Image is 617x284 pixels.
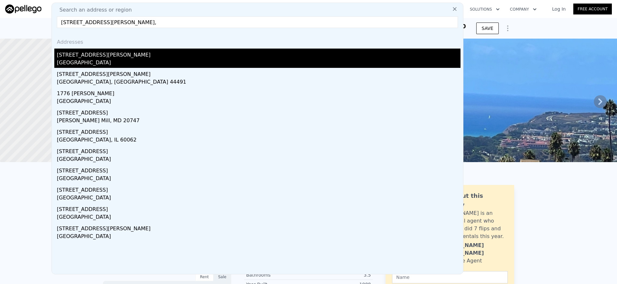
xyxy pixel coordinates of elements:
[57,117,461,126] div: [PERSON_NAME] Mill, MD 20747
[57,68,461,78] div: [STREET_ADDRESS][PERSON_NAME]
[57,49,461,59] div: [STREET_ADDRESS][PERSON_NAME]
[246,272,308,278] div: Bathrooms
[308,272,371,278] div: 3.5
[392,271,508,283] input: Name
[54,6,132,14] span: Search an address or region
[436,191,508,209] div: Ask about this property
[57,184,461,194] div: [STREET_ADDRESS]
[57,222,461,233] div: [STREET_ADDRESS][PERSON_NAME]
[57,126,461,136] div: [STREET_ADDRESS]
[57,155,461,164] div: [GEOGRAPHIC_DATA]
[573,4,612,14] a: Free Account
[57,59,461,68] div: [GEOGRAPHIC_DATA]
[465,4,505,15] button: Solutions
[544,6,573,12] a: Log In
[476,23,499,34] button: SAVE
[436,242,508,257] div: [PERSON_NAME] [PERSON_NAME]
[505,4,542,15] button: Company
[436,209,508,240] div: [PERSON_NAME] is an active local agent who personally did 7 flips and bought 3 rentals this year.
[57,233,461,242] div: [GEOGRAPHIC_DATA]
[213,273,231,281] div: Sale
[57,194,461,203] div: [GEOGRAPHIC_DATA]
[57,203,461,213] div: [STREET_ADDRESS]
[57,16,458,28] input: Enter an address, city, region, neighborhood or zip code
[5,5,41,14] img: Pellego
[57,136,461,145] div: [GEOGRAPHIC_DATA], IL 60062
[57,97,461,106] div: [GEOGRAPHIC_DATA]
[57,175,461,184] div: [GEOGRAPHIC_DATA]
[54,33,461,49] div: Addresses
[57,213,461,222] div: [GEOGRAPHIC_DATA]
[195,273,213,281] div: Rent
[501,22,514,35] button: Show Options
[57,87,461,97] div: 1776 [PERSON_NAME]
[57,145,461,155] div: [STREET_ADDRESS]
[57,78,461,87] div: [GEOGRAPHIC_DATA], [GEOGRAPHIC_DATA] 44491
[57,106,461,117] div: [STREET_ADDRESS]
[57,164,461,175] div: [STREET_ADDRESS]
